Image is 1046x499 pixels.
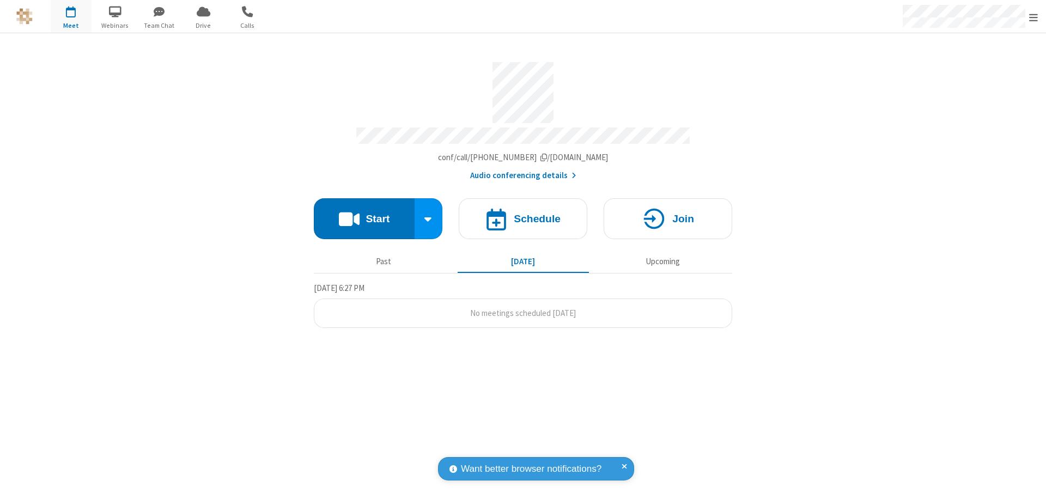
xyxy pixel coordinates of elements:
[458,251,589,272] button: [DATE]
[597,251,728,272] button: Upcoming
[470,308,576,318] span: No meetings scheduled [DATE]
[672,214,694,224] h4: Join
[459,198,587,239] button: Schedule
[183,21,224,31] span: Drive
[461,462,601,476] span: Want better browser notifications?
[16,8,33,25] img: QA Selenium DO NOT DELETE OR CHANGE
[604,198,732,239] button: Join
[438,151,609,164] button: Copy my meeting room linkCopy my meeting room link
[95,21,136,31] span: Webinars
[415,198,443,239] div: Start conference options
[514,214,561,224] h4: Schedule
[314,54,732,182] section: Account details
[51,21,92,31] span: Meet
[314,198,415,239] button: Start
[438,152,609,162] span: Copy my meeting room link
[314,282,732,328] section: Today's Meetings
[470,169,576,182] button: Audio conferencing details
[318,251,449,272] button: Past
[139,21,180,31] span: Team Chat
[366,214,390,224] h4: Start
[314,283,364,293] span: [DATE] 6:27 PM
[227,21,268,31] span: Calls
